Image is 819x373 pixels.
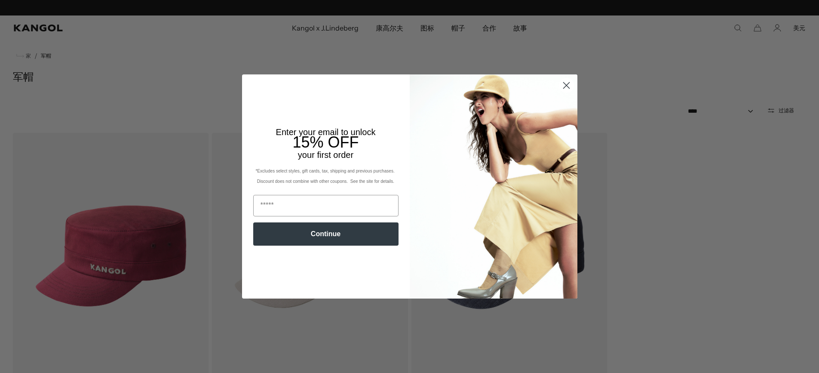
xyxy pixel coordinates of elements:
span: 15% OFF [292,133,359,151]
img: 93be19ad-e773-4382-80b9-c9d740c9197f.jpeg [410,74,577,298]
span: *Excludes select styles, gift cards, tax, shipping and previous purchases. Discount does not comb... [255,169,396,184]
button: Continue [253,222,399,246]
input: Email [253,195,399,216]
span: Enter your email to unlock [276,127,376,137]
button: Close dialog [559,78,574,93]
span: your first order [298,150,353,160]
